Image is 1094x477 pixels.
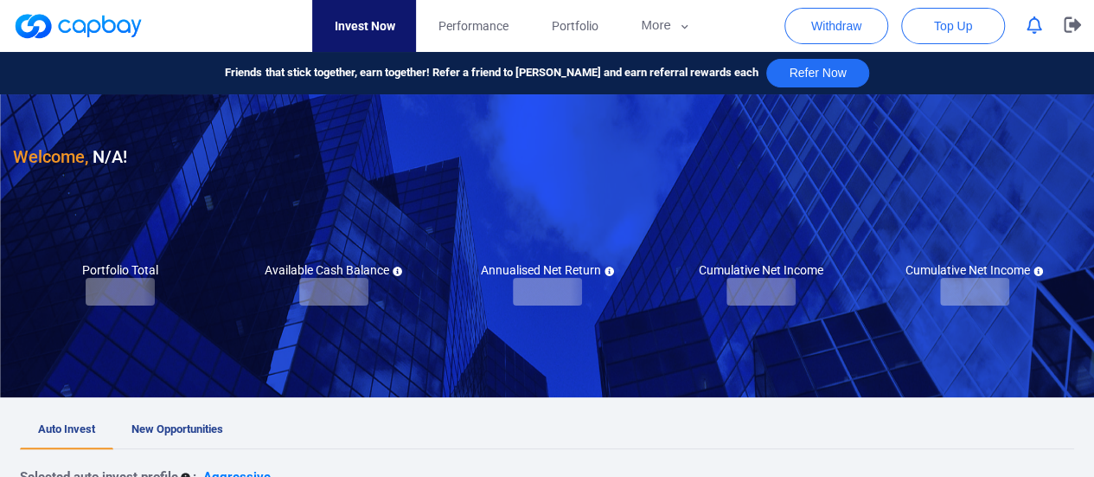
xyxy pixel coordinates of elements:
h5: Available Cash Balance [265,262,402,278]
h5: Cumulative Net Income [905,262,1043,278]
span: Auto Invest [38,422,95,435]
span: Top Up [934,17,972,35]
button: Refer Now [766,59,868,87]
h5: Annualised Net Return [481,262,614,278]
span: Performance [438,16,508,35]
span: Portfolio [551,16,598,35]
span: Friends that stick together, earn together! Refer a friend to [PERSON_NAME] and earn referral rew... [225,64,758,82]
h5: Portfolio Total [82,262,158,278]
span: New Opportunities [131,422,223,435]
button: Withdraw [784,8,888,44]
h3: N/A ! [13,143,127,171]
h5: Cumulative Net Income [699,262,823,278]
button: Top Up [901,8,1005,44]
span: Welcome, [13,146,88,167]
